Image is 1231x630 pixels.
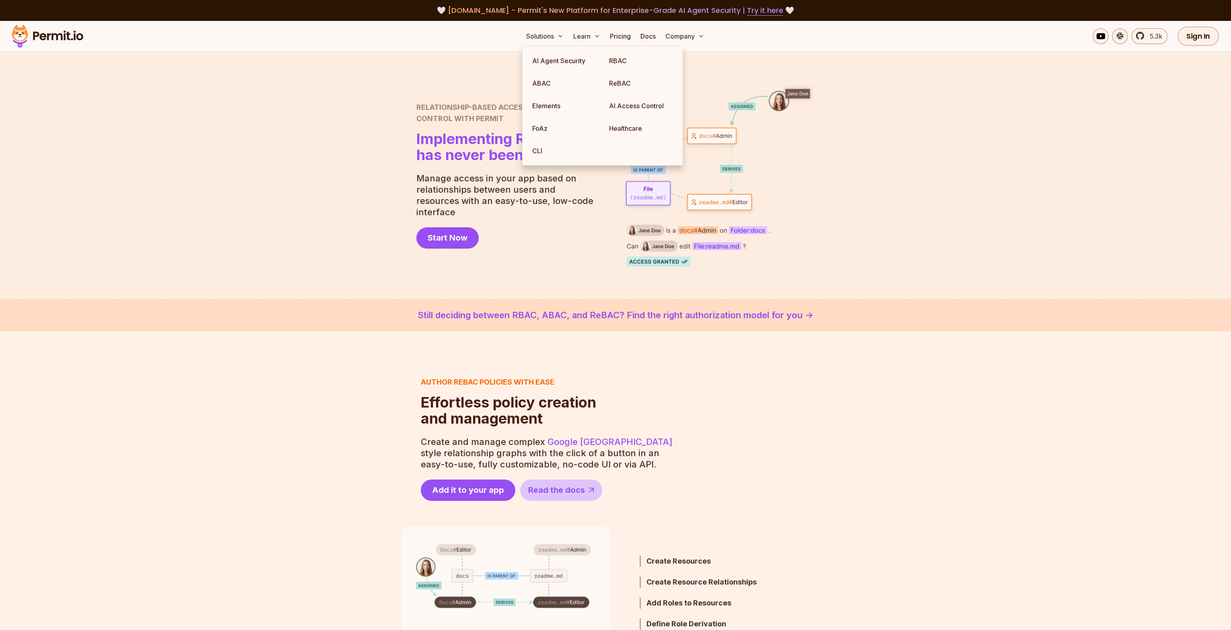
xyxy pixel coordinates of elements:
span: Add it to your app [432,484,504,496]
a: Start Now [416,227,479,249]
a: AI Access Control [603,95,679,117]
button: Company [662,28,708,44]
span: 5.3k [1145,31,1162,41]
a: ABAC [526,72,603,95]
button: Add Roles to Resources [640,597,787,609]
button: Create Resources [640,556,787,567]
div: 🤍 🤍 [19,5,1212,16]
a: Pricing [607,28,634,44]
span: Effortless policy creation [421,394,596,410]
button: Define Role Derivation [640,618,787,630]
a: 5.3k [1131,28,1168,44]
h3: Create Resource Relationships [646,576,787,588]
a: Google [GEOGRAPHIC_DATA] [548,436,673,447]
button: Create Resource Relationships [640,576,787,588]
span: Start Now [428,232,467,243]
a: Docs [637,28,659,44]
h3: Add Roles to Resources [646,597,787,609]
p: Manage access in your app based on relationships between users and resources with an easy-to-use,... [416,173,600,218]
a: Try it here [747,5,783,16]
img: Permit logo [8,23,87,50]
h1: has never been easier [416,131,570,163]
a: ReBAC [603,72,679,95]
a: CLI [526,140,603,162]
a: Healthcare [603,117,679,140]
span: [DOMAIN_NAME] - Permit's New Platform for Enterprise-Grade AI Agent Security | [448,5,783,15]
h2: Control with Permit [416,102,570,124]
a: Elements [526,95,603,117]
span: Read the docs [528,484,585,496]
a: FoAz [526,117,603,140]
a: Add it to your app [421,480,515,501]
button: Learn [570,28,603,44]
p: Create and manage complex style relationship graphs with the click of a button in an easy-to-use,... [421,436,674,470]
h3: Author ReBAC policies with ease [421,377,596,388]
button: Solutions [523,28,567,44]
h3: Define Role Derivation [646,618,787,630]
a: AI Agent Security [526,49,603,72]
a: Still deciding between RBAC, ABAC, and ReBAC? Find the right authorization model for you -> [19,309,1212,322]
a: RBAC [603,49,679,72]
a: Read the docs [520,480,602,501]
span: Relationship-Based Access [416,102,570,113]
a: Sign In [1177,27,1219,46]
h3: Create Resources [646,556,787,567]
h2: and management [421,394,596,426]
span: Implementing ReBAC [416,131,570,147]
